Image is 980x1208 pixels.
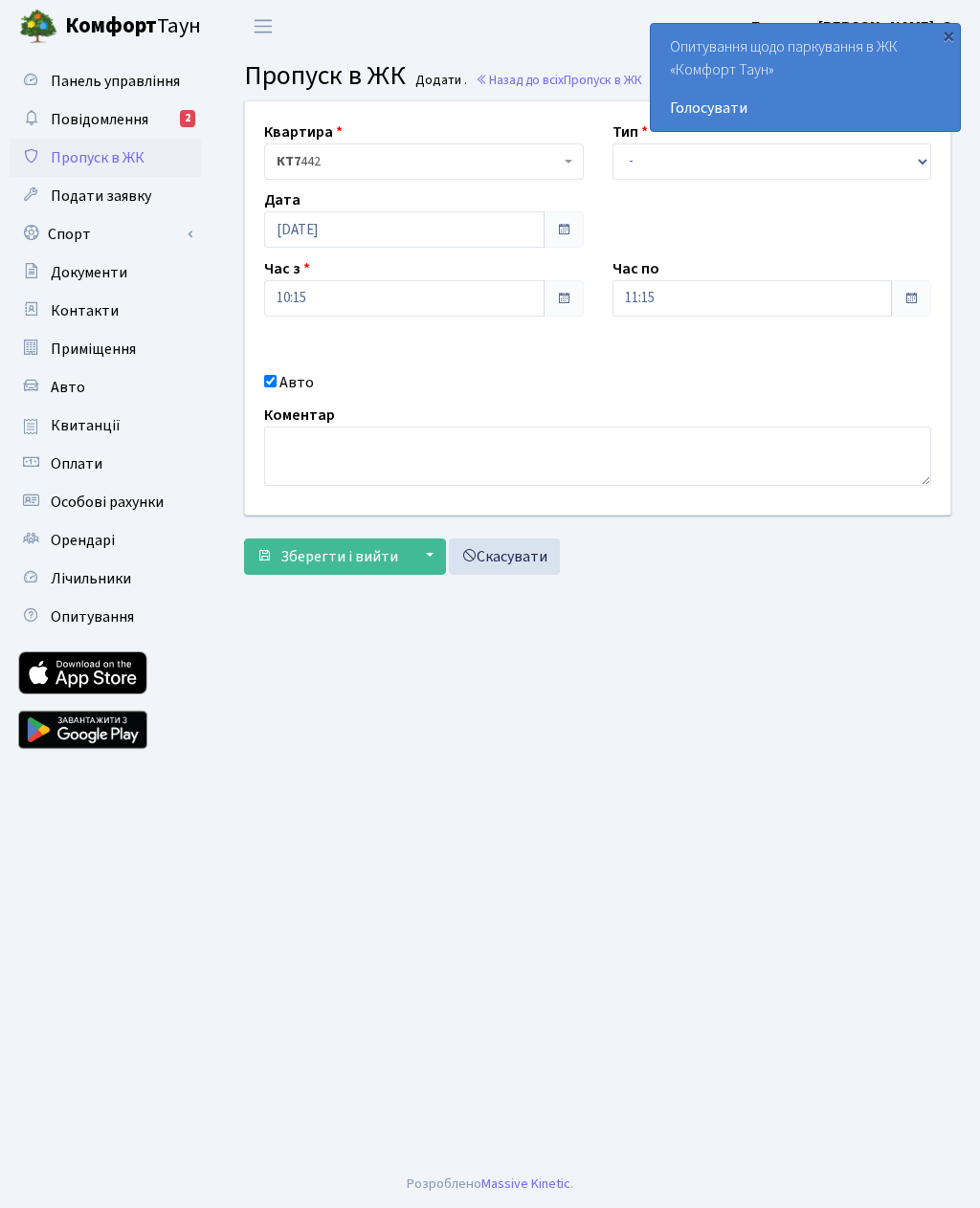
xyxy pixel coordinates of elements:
[51,262,127,283] span: Документи
[10,330,201,368] a: Приміщення
[264,143,584,180] span: <b>КТ7</b>&nbsp;&nbsp;&nbsp;442
[51,300,119,321] span: Контакти
[51,186,151,207] span: Подати заявку
[10,483,201,521] a: Особові рахунки
[939,26,958,45] div: ×
[481,1174,570,1194] a: Massive Kinetic
[612,121,648,143] label: Тип
[264,121,343,143] label: Квартира
[51,147,145,168] span: Пропуск в ЖК
[10,560,201,598] a: Лічильники
[51,109,148,130] span: Повідомлення
[51,339,136,360] span: Приміщення
[277,152,560,171] span: <b>КТ7</b>&nbsp;&nbsp;&nbsp;442
[277,152,301,171] b: КТ7
[51,71,180,92] span: Панель управління
[670,97,941,120] a: Голосувати
[651,24,960,131] div: Опитування щодо паркування в ЖК «Комфорт Таун»
[407,1174,573,1195] div: Розроблено .
[10,368,201,406] a: Авто
[10,598,201,636] a: Опитування
[244,538,411,575] button: Зберегти і вийти
[65,11,201,43] span: Таун
[280,546,398,567] span: Зберегти і вийти
[10,292,201,330] a: Контакти
[51,492,164,513] span: Особові рахунки
[65,11,157,41] b: Комфорт
[10,406,201,445] a: Квитанції
[51,453,102,474] span: Оплати
[10,139,201,177] a: Пропуск в ЖК
[612,257,659,280] label: Час по
[264,188,301,211] label: Дата
[264,257,310,280] label: Час з
[51,606,134,627] span: Опитування
[51,415,121,436] span: Квитанції
[51,377,85,398] span: Авто
[412,73,467,89] small: Додати .
[564,71,642,89] span: Пропуск в ЖК
[239,11,287,42] button: Переключити навігацію
[51,530,115,551] span: Орендарі
[751,15,957,38] a: Блєдних [PERSON_NAME]. О.
[10,521,201,560] a: Орендарі
[180,110,195,127] div: 2
[51,568,131,589] span: Лічильники
[751,16,957,37] b: Блєдних [PERSON_NAME]. О.
[19,8,57,46] img: logo.png
[449,538,560,575] a: Скасувати
[10,62,201,100] a: Панель управління
[279,371,314,394] label: Авто
[10,100,201,139] a: Повідомлення2
[264,404,335,427] label: Коментар
[10,445,201,483] a: Оплати
[10,215,201,253] a: Спорт
[244,56,406,95] span: Пропуск в ЖК
[10,177,201,215] a: Подати заявку
[10,253,201,292] a: Документи
[476,71,642,89] a: Назад до всіхПропуск в ЖК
